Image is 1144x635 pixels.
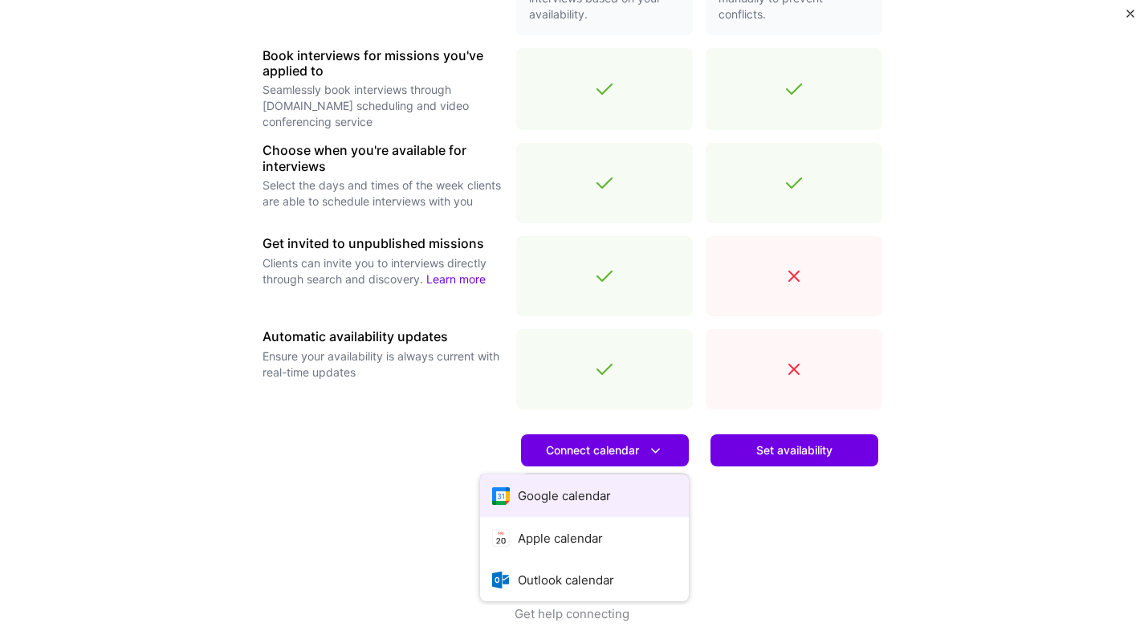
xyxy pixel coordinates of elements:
h3: Automatic availability updates [263,329,503,344]
p: Clients can invite you to interviews directly through search and discovery. [263,255,503,287]
button: Set availability [710,434,878,466]
i: icon DownArrowWhite [647,442,664,459]
span: Connect calendar [546,442,664,459]
button: Close [1126,10,1134,26]
h3: Book interviews for missions you've applied to [263,48,503,79]
p: Seamlessly book interviews through [DOMAIN_NAME] scheduling and video conferencing service [263,82,503,130]
i: icon AppleCalendar [492,529,511,547]
h3: Choose when you're available for interviews [263,143,503,173]
button: Apple calendar [480,517,689,560]
button: Connect calendar [521,434,689,466]
a: Learn more [521,473,689,505]
a: Learn more [426,272,486,286]
p: Ensure your availability is always current with real-time updates [263,348,503,381]
i: icon Google [492,486,511,505]
button: Outlook calendar [480,559,689,601]
i: icon OutlookCalendar [492,571,511,589]
h3: Get invited to unpublished missions [263,236,503,251]
span: Set availability [756,442,833,458]
p: Select the days and times of the week clients are able to schedule interviews with you [263,177,503,210]
button: Google calendar [480,474,689,517]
